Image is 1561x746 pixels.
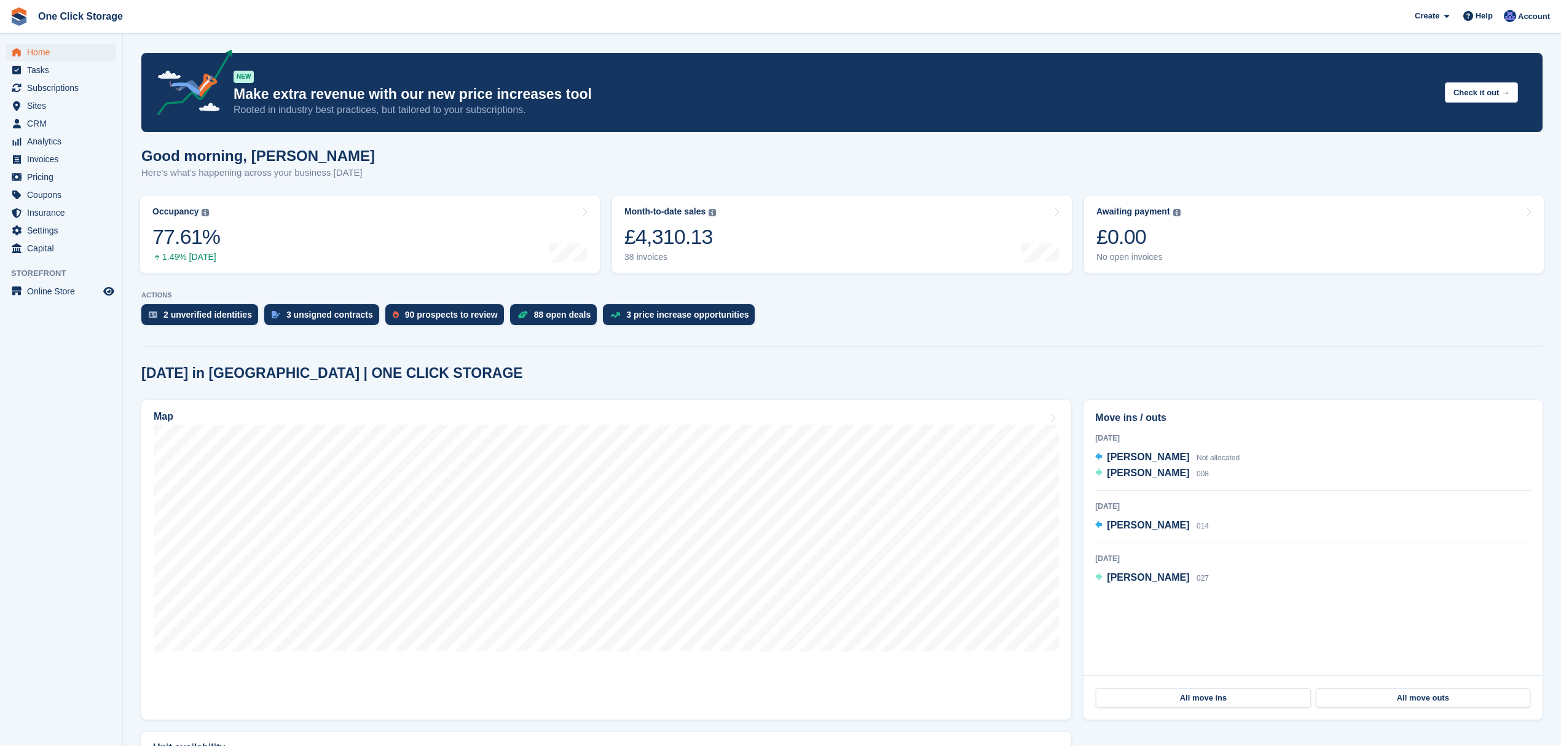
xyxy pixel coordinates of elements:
div: £4,310.13 [624,224,716,249]
span: Capital [27,240,101,257]
a: menu [6,186,116,203]
span: Coupons [27,186,101,203]
a: menu [6,79,116,96]
img: Thomas [1504,10,1516,22]
a: [PERSON_NAME] 008 [1095,466,1209,482]
span: Help [1476,10,1493,22]
div: No open invoices [1096,252,1181,262]
a: Map [141,400,1071,720]
a: Occupancy 77.61% 1.49% [DATE] [140,195,600,273]
div: Occupancy [152,206,199,217]
div: NEW [234,71,254,83]
a: Awaiting payment £0.00 No open invoices [1084,195,1544,273]
a: menu [6,61,116,79]
a: 90 prospects to review [385,304,510,331]
a: Preview store [101,284,116,299]
span: [PERSON_NAME] [1107,572,1189,583]
img: icon-info-grey-7440780725fd019a000dd9b08b2336e03edf1995a4989e88bcd33f0948082b44.svg [1173,209,1181,216]
a: Month-to-date sales £4,310.13 38 invoices [612,195,1072,273]
div: 38 invoices [624,252,716,262]
img: icon-info-grey-7440780725fd019a000dd9b08b2336e03edf1995a4989e88bcd33f0948082b44.svg [202,209,209,216]
a: 2 unverified identities [141,304,264,331]
p: Rooted in industry best practices, but tailored to your subscriptions. [234,103,1435,117]
h2: Map [154,411,173,422]
img: contract_signature_icon-13c848040528278c33f63329250d36e43548de30e8caae1d1a13099fd9432cc5.svg [272,311,280,318]
a: [PERSON_NAME] 027 [1095,570,1209,586]
div: Month-to-date sales [624,206,706,217]
span: [PERSON_NAME] [1107,520,1189,530]
div: 77.61% [152,224,220,249]
div: [DATE] [1095,553,1531,564]
span: 027 [1197,574,1209,583]
a: [PERSON_NAME] 014 [1095,518,1209,534]
span: [PERSON_NAME] [1107,452,1189,462]
span: Subscriptions [27,79,101,96]
a: menu [6,115,116,132]
span: Pricing [27,168,101,186]
div: 3 price increase opportunities [626,310,749,320]
button: Check it out → [1445,82,1518,103]
div: 90 prospects to review [405,310,498,320]
div: £0.00 [1096,224,1181,249]
a: menu [6,222,116,239]
a: menu [6,283,116,300]
span: Analytics [27,133,101,150]
p: Make extra revenue with our new price increases tool [234,85,1435,103]
span: Account [1518,10,1550,23]
h2: [DATE] in [GEOGRAPHIC_DATA] | ONE CLICK STORAGE [141,365,523,382]
img: verify_identity-adf6edd0f0f0b5bbfe63781bf79b02c33cf7c696d77639b501bdc392416b5a36.svg [149,311,157,318]
h2: Move ins / outs [1095,410,1531,425]
span: CRM [27,115,101,132]
div: 2 unverified identities [163,310,252,320]
p: Here's what's happening across your business [DATE] [141,166,375,180]
span: Tasks [27,61,101,79]
a: menu [6,168,116,186]
h1: Good morning, [PERSON_NAME] [141,147,375,164]
img: price_increase_opportunities-93ffe204e8149a01c8c9dc8f82e8f89637d9d84a8eef4429ea346261dce0b2c0.svg [610,312,620,318]
a: menu [6,133,116,150]
div: 3 unsigned contracts [286,310,373,320]
img: deal-1b604bf984904fb50ccaf53a9ad4b4a5d6e5aea283cecdc64d6e3604feb123c2.svg [517,310,528,319]
span: Settings [27,222,101,239]
a: menu [6,44,116,61]
span: Storefront [11,267,122,280]
div: [DATE] [1095,433,1531,444]
img: stora-icon-8386f47178a22dfd0bd8f6a31ec36ba5ce8667c1dd55bd0f319d3a0aa187defe.svg [10,7,28,26]
span: 008 [1197,469,1209,478]
span: Invoices [27,151,101,168]
span: 014 [1197,522,1209,530]
span: Insurance [27,204,101,221]
span: [PERSON_NAME] [1107,468,1189,478]
a: All move outs [1316,688,1530,708]
img: price-adjustments-announcement-icon-8257ccfd72463d97f412b2fc003d46551f7dbcb40ab6d574587a9cd5c0d94... [147,50,233,120]
img: icon-info-grey-7440780725fd019a000dd9b08b2336e03edf1995a4989e88bcd33f0948082b44.svg [709,209,716,216]
span: Home [27,44,101,61]
a: menu [6,204,116,221]
a: menu [6,151,116,168]
span: Create [1415,10,1439,22]
div: [DATE] [1095,501,1531,512]
div: Awaiting payment [1096,206,1170,217]
a: 3 price increase opportunities [603,304,761,331]
a: 3 unsigned contracts [264,304,385,331]
p: ACTIONS [141,291,1543,299]
a: All move ins [1096,688,1310,708]
a: menu [6,97,116,114]
span: Not allocated [1197,453,1240,462]
div: 1.49% [DATE] [152,252,220,262]
span: Sites [27,97,101,114]
a: menu [6,240,116,257]
a: 88 open deals [510,304,604,331]
a: [PERSON_NAME] Not allocated [1095,450,1240,466]
a: One Click Storage [33,6,128,26]
span: Online Store [27,283,101,300]
div: 88 open deals [534,310,591,320]
img: prospect-51fa495bee0391a8d652442698ab0144808aea92771e9ea1ae160a38d050c398.svg [393,311,399,318]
